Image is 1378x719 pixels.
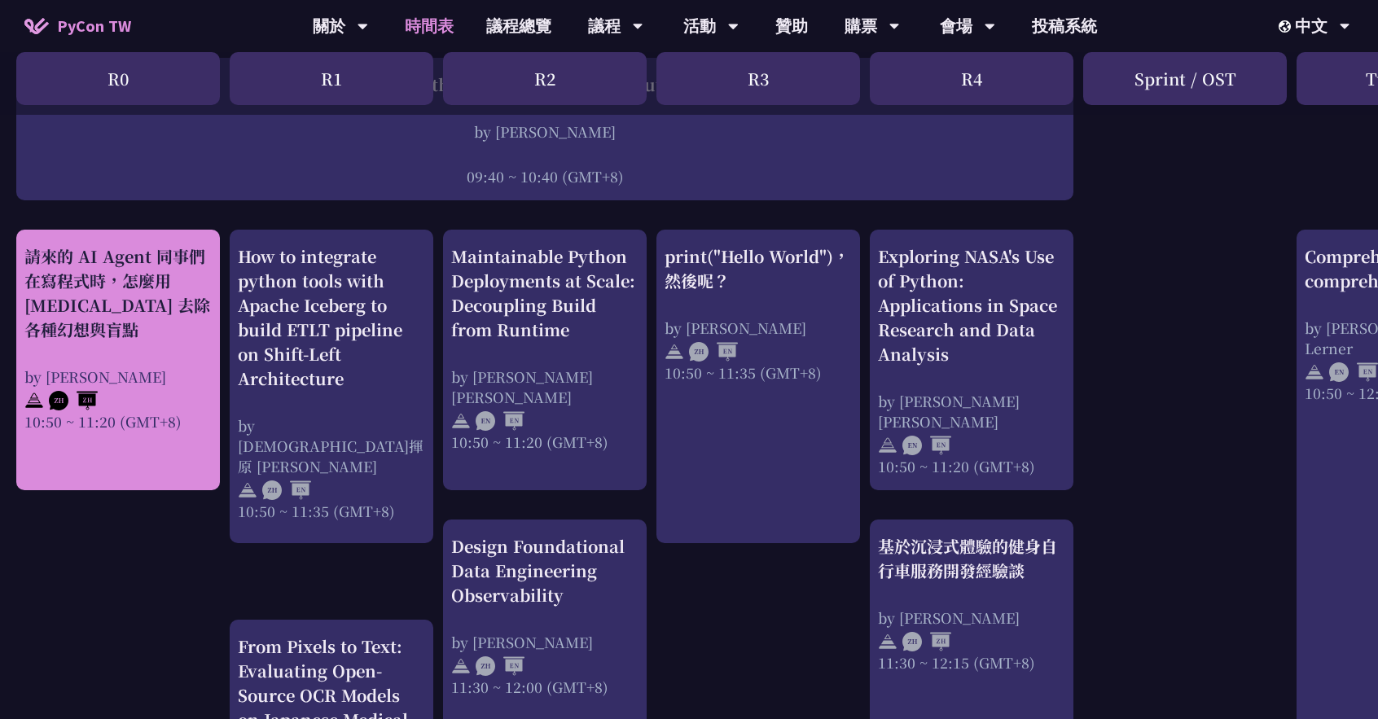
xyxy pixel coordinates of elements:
[665,362,852,383] div: 10:50 ~ 11:35 (GMT+8)
[665,342,684,362] img: svg+xml;base64,PHN2ZyB4bWxucz0iaHR0cDovL3d3dy53My5vcmcvMjAwMC9zdmciIHdpZHRoPSIyNCIgaGVpZ2h0PSIyNC...
[878,456,1065,476] div: 10:50 ~ 11:20 (GMT+8)
[451,411,471,431] img: svg+xml;base64,PHN2ZyB4bWxucz0iaHR0cDovL3d3dy53My5vcmcvMjAwMC9zdmciIHdpZHRoPSIyNCIgaGVpZ2h0PSIyNC...
[24,391,44,410] img: svg+xml;base64,PHN2ZyB4bWxucz0iaHR0cDovL3d3dy53My5vcmcvMjAwMC9zdmciIHdpZHRoPSIyNCIgaGVpZ2h0PSIyNC...
[230,52,433,105] div: R1
[451,632,639,652] div: by [PERSON_NAME]
[451,432,639,452] div: 10:50 ~ 11:20 (GMT+8)
[451,366,639,407] div: by [PERSON_NAME] [PERSON_NAME]
[451,677,639,697] div: 11:30 ~ 12:00 (GMT+8)
[878,607,1065,628] div: by [PERSON_NAME]
[878,436,897,455] img: svg+xml;base64,PHN2ZyB4bWxucz0iaHR0cDovL3d3dy53My5vcmcvMjAwMC9zdmciIHdpZHRoPSIyNCIgaGVpZ2h0PSIyNC...
[902,632,951,651] img: ZHZH.38617ef.svg
[16,52,220,105] div: R0
[24,244,212,342] div: 請來的 AI Agent 同事們在寫程式時，怎麼用 [MEDICAL_DATA] 去除各種幻想與盲點
[665,318,852,338] div: by [PERSON_NAME]
[262,480,311,500] img: ZHEN.371966e.svg
[1329,362,1378,382] img: ENEN.5a408d1.svg
[238,244,425,521] a: How to integrate python tools with Apache Iceberg to build ETLT pipeline on Shift-Left Architectu...
[238,244,425,391] div: How to integrate python tools with Apache Iceberg to build ETLT pipeline on Shift-Left Architecture
[878,534,1065,673] a: 基於沉浸式體驗的健身自行車服務開發經驗談 by [PERSON_NAME] 11:30 ~ 12:15 (GMT+8)
[451,656,471,676] img: svg+xml;base64,PHN2ZyB4bWxucz0iaHR0cDovL3d3dy53My5vcmcvMjAwMC9zdmciIHdpZHRoPSIyNCIgaGVpZ2h0PSIyNC...
[1305,362,1324,382] img: svg+xml;base64,PHN2ZyB4bWxucz0iaHR0cDovL3d3dy53My5vcmcvMjAwMC9zdmciIHdpZHRoPSIyNCIgaGVpZ2h0PSIyNC...
[24,366,212,387] div: by [PERSON_NAME]
[665,244,852,383] a: print("Hello World")，然後呢？ by [PERSON_NAME] 10:50 ~ 11:35 (GMT+8)
[8,6,147,46] a: PyCon TW
[689,342,738,362] img: ZHEN.371966e.svg
[238,415,425,476] div: by [DEMOGRAPHIC_DATA]揮原 [PERSON_NAME]
[1279,20,1295,33] img: Locale Icon
[878,632,897,651] img: svg+xml;base64,PHN2ZyB4bWxucz0iaHR0cDovL3d3dy53My5vcmcvMjAwMC9zdmciIHdpZHRoPSIyNCIgaGVpZ2h0PSIyNC...
[451,244,639,342] div: Maintainable Python Deployments at Scale: Decoupling Build from Runtime
[451,534,639,697] a: Design Foundational Data Engineering Observability by [PERSON_NAME] 11:30 ~ 12:00 (GMT+8)
[238,501,425,521] div: 10:50 ~ 11:35 (GMT+8)
[24,411,212,432] div: 10:50 ~ 11:20 (GMT+8)
[49,391,98,410] img: ZHZH.38617ef.svg
[1083,52,1287,105] div: Sprint / OST
[24,121,1065,142] div: by [PERSON_NAME]
[878,391,1065,432] div: by [PERSON_NAME] [PERSON_NAME]
[665,244,852,293] div: print("Hello World")，然後呢？
[902,436,951,455] img: ENEN.5a408d1.svg
[57,14,131,38] span: PyCon TW
[24,244,212,432] a: 請來的 AI Agent 同事們在寫程式時，怎麼用 [MEDICAL_DATA] 去除各種幻想與盲點 by [PERSON_NAME] 10:50 ~ 11:20 (GMT+8)
[878,244,1065,476] a: Exploring NASA's Use of Python: Applications in Space Research and Data Analysis by [PERSON_NAME]...
[656,52,860,105] div: R3
[878,534,1065,583] div: 基於沉浸式體驗的健身自行車服務開發經驗談
[24,166,1065,186] div: 09:40 ~ 10:40 (GMT+8)
[451,534,639,607] div: Design Foundational Data Engineering Observability
[451,244,639,452] a: Maintainable Python Deployments at Scale: Decoupling Build from Runtime by [PERSON_NAME] [PERSON_...
[476,656,524,676] img: ZHEN.371966e.svg
[24,72,1065,186] a: CPython Past, Current, and Future by [PERSON_NAME] 09:40 ~ 10:40 (GMT+8)
[24,18,49,34] img: Home icon of PyCon TW 2025
[878,244,1065,366] div: Exploring NASA's Use of Python: Applications in Space Research and Data Analysis
[476,411,524,431] img: ENEN.5a408d1.svg
[870,52,1073,105] div: R4
[878,652,1065,673] div: 11:30 ~ 12:15 (GMT+8)
[443,52,647,105] div: R2
[238,480,257,500] img: svg+xml;base64,PHN2ZyB4bWxucz0iaHR0cDovL3d3dy53My5vcmcvMjAwMC9zdmciIHdpZHRoPSIyNCIgaGVpZ2h0PSIyNC...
